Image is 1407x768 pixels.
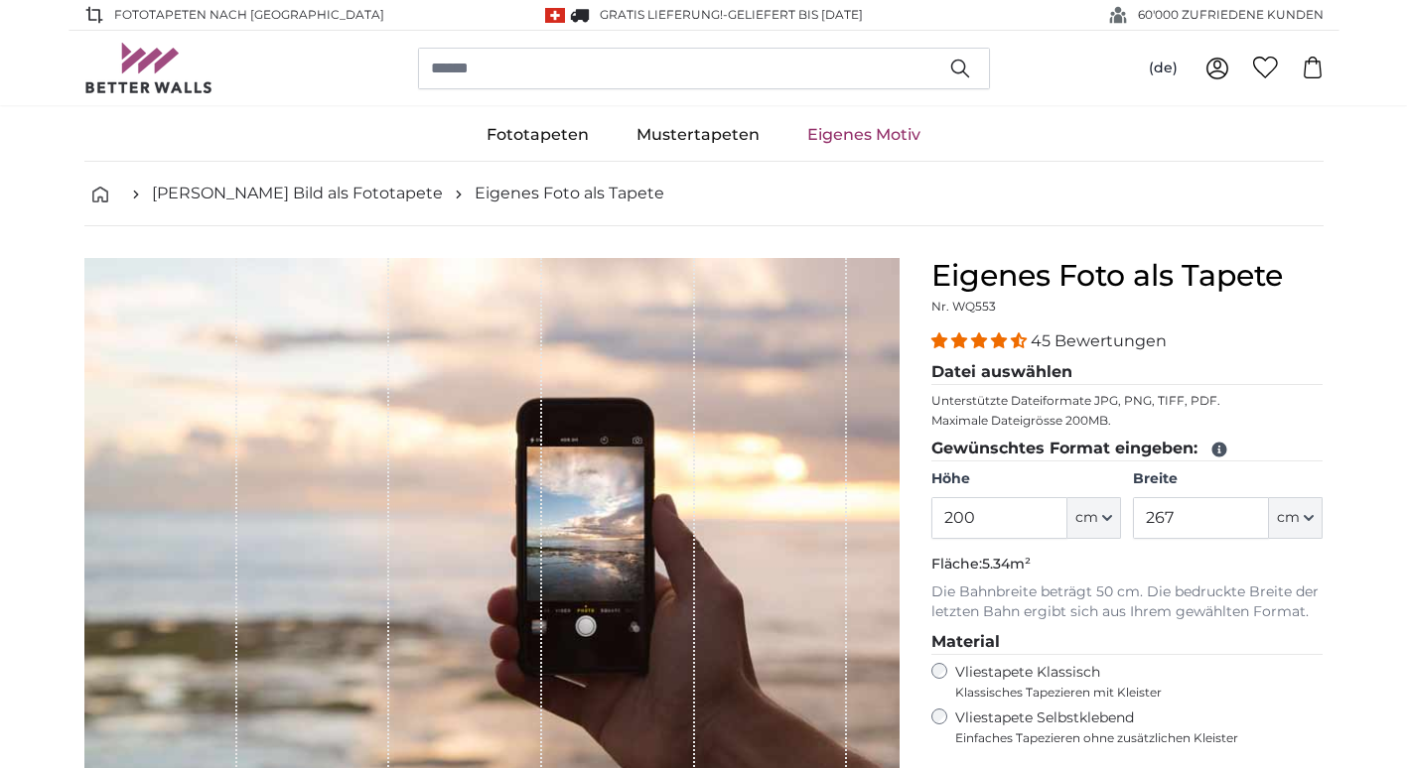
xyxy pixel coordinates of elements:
[613,109,783,161] a: Mustertapeten
[84,43,213,93] img: Betterwalls
[1075,508,1098,528] span: cm
[931,299,996,314] span: Nr. WQ553
[545,8,565,23] img: Schweiz
[931,413,1324,429] p: Maximale Dateigrösse 200MB.
[955,708,1324,746] label: Vliestapete Selbstklebend
[1133,51,1194,86] button: (de)
[931,437,1324,461] legend: Gewünschtes Format eingeben:
[600,7,723,22] span: GRATIS Lieferung!
[931,331,1031,350] span: 4.36 stars
[723,7,863,22] span: -
[728,7,863,22] span: Geliefert bis [DATE]
[931,393,1324,409] p: Unterstützte Dateiformate JPG, PNG, TIFF, PDF.
[84,162,1324,226] nav: breadcrumbs
[931,258,1324,294] h1: Eigenes Foto als Tapete
[931,555,1324,575] p: Fläche:
[1133,469,1323,489] label: Breite
[931,360,1324,385] legend: Datei auswählen
[783,109,944,161] a: Eigenes Motiv
[1269,497,1323,539] button: cm
[152,182,443,205] a: [PERSON_NAME] Bild als Fototapete
[1031,331,1167,350] span: 45 Bewertungen
[114,6,384,24] span: Fototapeten nach [GEOGRAPHIC_DATA]
[463,109,613,161] a: Fototapeten
[955,663,1307,701] label: Vliestapete Klassisch
[1067,497,1121,539] button: cm
[955,685,1307,701] span: Klassisches Tapezieren mit Kleister
[982,555,1031,573] span: 5.34m²
[1277,508,1300,528] span: cm
[1138,6,1324,24] span: 60'000 ZUFRIEDENE KUNDEN
[931,469,1121,489] label: Höhe
[475,182,664,205] a: Eigenes Foto als Tapete
[931,630,1324,655] legend: Material
[931,582,1324,622] p: Die Bahnbreite beträgt 50 cm. Die bedruckte Breite der letzten Bahn ergibt sich aus Ihrem gewählt...
[955,730,1324,746] span: Einfaches Tapezieren ohne zusätzlichen Kleister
